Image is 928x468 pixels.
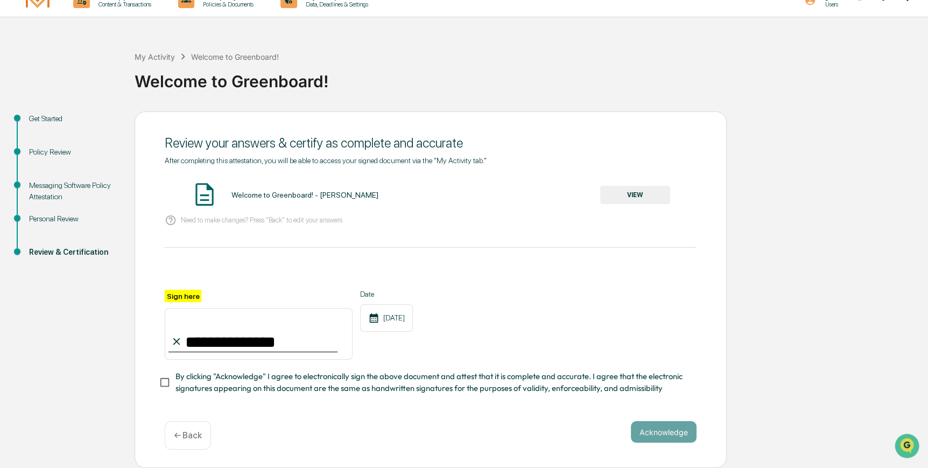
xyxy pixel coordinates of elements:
[183,85,196,98] button: Start new chat
[600,186,670,204] button: VIEW
[22,156,68,166] span: Data Lookup
[11,22,196,39] p: How can we help?
[165,156,487,165] span: After completing this attestation, you will be able to access your signed document via the "My Ac...
[6,151,72,171] a: 🔎Data Lookup
[11,82,30,101] img: 1746055101610-c473b297-6a78-478c-a979-82029cc54cd1
[29,146,117,158] div: Policy Review
[11,136,19,145] div: 🖐️
[29,113,117,124] div: Get Started
[78,136,87,145] div: 🗄️
[191,52,279,61] div: Welcome to Greenboard!
[29,180,117,202] div: Messaging Software Policy Attestation
[107,182,130,190] span: Pylon
[894,432,923,462] iframe: Open customer support
[11,157,19,165] div: 🔎
[360,290,413,298] label: Date
[135,52,175,61] div: My Activity
[22,135,69,146] span: Preclearance
[29,213,117,225] div: Personal Review
[165,290,201,302] label: Sign here
[181,216,342,224] p: Need to make changes? Press "Back" to edit your answers
[174,430,202,441] p: ← Back
[175,371,688,395] span: By clicking "Acknowledge" I agree to electronically sign the above document and attest that it is...
[29,247,117,258] div: Review & Certification
[135,63,923,91] div: Welcome to Greenboard!
[76,181,130,190] a: Powered byPylon
[89,135,133,146] span: Attestations
[37,82,177,93] div: Start new chat
[631,421,697,443] button: Acknowledge
[360,304,413,332] div: [DATE]
[90,1,157,8] p: Content & Transactions
[231,191,378,199] div: Welcome to Greenboard! - [PERSON_NAME]
[194,1,259,8] p: Policies & Documents
[165,135,697,151] div: Review your answers & certify as complete and accurate
[74,131,138,150] a: 🗄️Attestations
[6,131,74,150] a: 🖐️Preclearance
[37,93,136,101] div: We're available if you need us!
[191,181,218,208] img: Document Icon
[297,1,374,8] p: Data, Deadlines & Settings
[816,1,890,8] p: Users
